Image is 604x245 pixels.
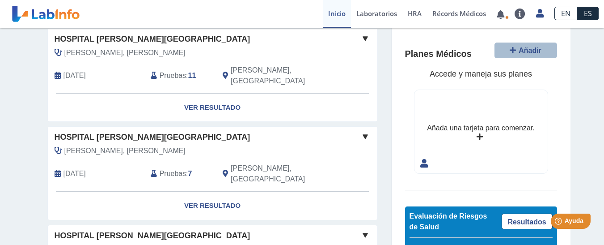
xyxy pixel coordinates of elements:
span: 2025-03-20 [63,168,86,179]
span: HRA [408,9,422,18]
h4: Planes Médicos [405,49,472,60]
div: : [144,65,216,86]
span: Ponce, PR [231,163,329,185]
iframe: Help widget launcher [524,210,594,235]
span: Ponce, PR [231,65,329,86]
b: 11 [188,72,196,79]
a: Ver Resultado [48,94,377,122]
a: ES [577,7,599,20]
span: Accede y maneja sus planes [430,69,532,78]
a: Ver Resultado [48,192,377,220]
a: Resultados [502,214,553,229]
span: Pruebas [160,168,186,179]
div: : [144,163,216,185]
b: 7 [188,170,192,177]
button: Añadir [494,43,557,58]
span: Añadir [519,47,541,54]
span: Pruebas [160,70,186,81]
span: 2025-08-26 [63,70,86,81]
span: Evaluación de Riesgos de Salud [410,212,487,231]
span: Ortiz Santiago, Viviana [64,47,186,58]
span: Ortiz Santiago, Viviana [64,146,186,156]
a: EN [554,7,577,20]
span: Hospital [PERSON_NAME][GEOGRAPHIC_DATA] [55,131,250,143]
span: Hospital [PERSON_NAME][GEOGRAPHIC_DATA] [55,33,250,45]
span: Hospital [PERSON_NAME][GEOGRAPHIC_DATA] [55,230,250,242]
div: Añada una tarjeta para comenzar. [427,123,534,133]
